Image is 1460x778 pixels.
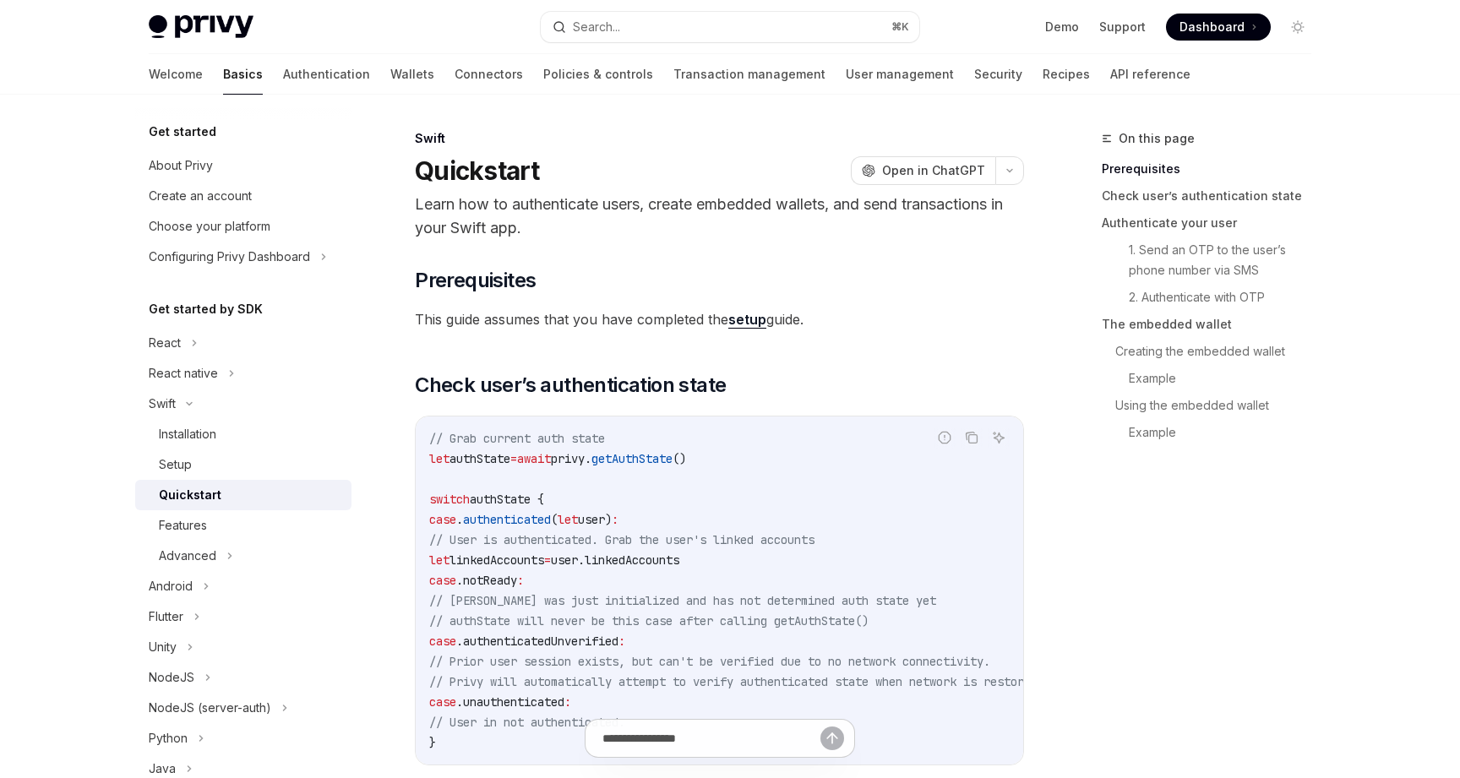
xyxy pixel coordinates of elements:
span: let [429,451,449,466]
a: Create an account [135,181,351,211]
span: = [544,552,551,568]
div: Configuring Privy Dashboard [149,247,310,267]
span: // Prior user session exists, but can't be verified due to no network connectivity. [429,654,990,669]
p: Learn how to authenticate users, create embedded wallets, and send transactions in your Swift app. [415,193,1024,240]
button: Open in ChatGPT [851,156,995,185]
span: getAuthState [591,451,673,466]
a: About Privy [135,150,351,181]
div: Quickstart [159,485,221,505]
a: Demo [1045,19,1079,35]
div: NodeJS (server-auth) [149,698,271,718]
a: Basics [223,54,263,95]
a: Authentication [283,54,370,95]
span: . [456,573,463,588]
div: Advanced [159,546,216,566]
div: Features [159,515,207,536]
span: case [429,634,456,649]
button: Ask AI [988,427,1010,449]
a: Creating the embedded wallet [1115,338,1325,365]
a: Check user’s authentication state [1102,182,1325,209]
div: Python [149,728,188,748]
a: Transaction management [673,54,825,95]
span: case [429,512,456,527]
a: Support [1099,19,1146,35]
span: Open in ChatGPT [882,162,985,179]
div: React [149,333,181,353]
span: // User is authenticated. Grab the user's linked accounts [429,532,814,547]
span: // authState will never be this case after calling getAuthState() [429,613,869,628]
span: : [517,573,524,588]
a: Dashboard [1166,14,1271,41]
a: Connectors [455,54,523,95]
span: ( [551,512,558,527]
button: Copy the contents from the code block [961,427,983,449]
button: Report incorrect code [934,427,956,449]
span: unauthenticated [463,694,564,710]
span: On this page [1119,128,1195,149]
a: 2. Authenticate with OTP [1129,284,1325,311]
h1: Quickstart [415,155,540,186]
a: Using the embedded wallet [1115,392,1325,419]
span: authState { [470,492,544,507]
a: The embedded wallet [1102,311,1325,338]
a: Quickstart [135,480,351,510]
button: Send message [820,726,844,750]
span: user. [551,552,585,568]
span: case [429,694,456,710]
span: = [510,451,517,466]
span: Dashboard [1179,19,1245,35]
span: authState [449,451,510,466]
div: Search... [573,17,620,37]
a: Welcome [149,54,203,95]
a: Wallets [390,54,434,95]
div: Swift [415,130,1024,147]
button: Search...⌘K [541,12,919,42]
span: . [456,634,463,649]
div: Create an account [149,186,252,206]
span: authenticated [463,512,551,527]
span: : [612,512,618,527]
a: Choose your platform [135,211,351,242]
div: Setup [159,454,192,475]
span: case [429,573,456,588]
h5: Get started [149,122,216,142]
span: user) [578,512,612,527]
span: authenticatedUnverified [463,634,618,649]
a: Prerequisites [1102,155,1325,182]
span: // Privy will automatically attempt to verify authenticated state when network is restored. [429,674,1044,689]
div: Unity [149,637,177,657]
span: linkedAccounts [585,552,679,568]
span: () [673,451,686,466]
span: let [429,552,449,568]
div: Installation [159,424,216,444]
a: Authenticate your user [1102,209,1325,237]
a: Example [1129,419,1325,446]
span: Prerequisites [415,267,536,294]
button: Toggle dark mode [1284,14,1311,41]
span: // Grab current auth state [429,431,605,446]
a: User management [846,54,954,95]
span: . [456,512,463,527]
span: . [456,694,463,710]
img: light logo [149,15,253,39]
span: notReady [463,573,517,588]
a: 1. Send an OTP to the user’s phone number via SMS [1129,237,1325,284]
a: setup [728,311,766,329]
div: Swift [149,394,176,414]
a: API reference [1110,54,1190,95]
span: privy. [551,451,591,466]
span: ⌘ K [891,20,909,34]
span: linkedAccounts [449,552,544,568]
a: Example [1129,365,1325,392]
div: Choose your platform [149,216,270,237]
span: let [558,512,578,527]
div: About Privy [149,155,213,176]
a: Features [135,510,351,541]
a: Policies & controls [543,54,653,95]
span: switch [429,492,470,507]
span: await [517,451,551,466]
span: : [618,634,625,649]
a: Installation [135,419,351,449]
h5: Get started by SDK [149,299,263,319]
span: Check user’s authentication state [415,372,726,399]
